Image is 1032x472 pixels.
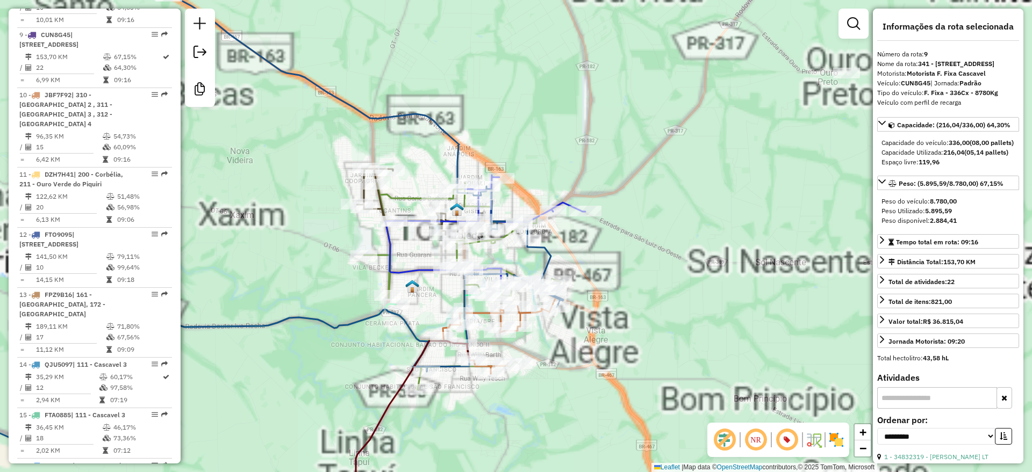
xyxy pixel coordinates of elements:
td: = [19,395,25,405]
img: 703 UDC Light Toledo [450,202,464,216]
i: % de utilização da cubagem [106,264,114,271]
em: Rota exportada [161,171,168,177]
i: % de utilização do peso [106,193,114,200]
i: Tempo total em rota [99,397,105,403]
span: DZH7H41 [45,170,74,178]
a: 1 - 34832319 - [PERSON_NAME] LT [884,453,988,461]
a: Peso: (5.895,59/8.780,00) 67,15% [877,176,1019,190]
div: Número da rota: [877,49,1019,59]
td: 67,56% [117,332,168,343]
td: 09:16 [113,154,167,165]
i: % de utilização da cubagem [106,204,114,210]
i: Tempo total em rota [103,77,109,83]
i: % de utilização do peso [99,374,107,380]
div: Atividade não roteirizada - L M SEWALD LANCHONET [458,222,485,233]
a: Zoom out [855,440,871,456]
span: Peso do veículo: [881,197,957,205]
button: Ordem crescente [995,428,1012,445]
i: Total de Atividades [25,435,32,441]
div: Capacidade: (216,04/336,00) 64,30% [877,134,1019,171]
div: Atividade não roteirizada - BEER POINT [533,284,560,295]
a: OpenStreetMap [717,463,763,471]
i: Total de Atividades [25,264,32,271]
span: | Jornada: [930,79,981,87]
strong: CUN8G45 [901,79,930,87]
td: 97,58% [110,382,162,393]
div: Nome da rota: [877,59,1019,69]
span: | [STREET_ADDRESS] [19,31,78,48]
div: Espaço livre: [881,157,1015,167]
td: = [19,214,25,225]
td: = [19,14,25,25]
div: Tipo do veículo: [877,88,1019,98]
i: Total de Atividades [25,64,32,71]
span: Ocultar NR [743,427,769,453]
a: Jornada Motorista: 09:20 [877,333,1019,348]
td: / [19,332,25,343]
div: Map data © contributors,© 2025 TomTom, Microsoft [651,463,877,472]
em: Rota exportada [161,462,168,468]
i: Distância Total [25,323,32,330]
span: Exibir deslocamento [712,427,737,453]
td: 2,02 KM [35,445,102,456]
span: 13 - [19,291,105,318]
span: FTO9095 [45,230,72,238]
td: 18 [35,433,102,444]
strong: 9 [924,50,928,58]
div: Motorista: [877,69,1019,78]
em: Opções [152,462,158,468]
span: Tempo total em rota: 09:16 [896,238,978,246]
td: 96,35 KM [35,131,102,142]
span: 9 - [19,31,78,48]
td: 10 [35,262,106,273]
td: 56,98% [117,202,168,213]
td: 36,45 KM [35,422,102,433]
td: 141,50 KM [35,251,106,262]
td: 99,64% [117,262,168,273]
a: Valor total:R$ 36.815,04 [877,314,1019,328]
td: / [19,433,25,444]
span: 11 - [19,170,123,188]
label: Ordenar por: [877,413,1019,426]
h4: Informações da rota selecionada [877,21,1019,32]
span: FTA0885 [45,411,71,419]
td: 79,11% [117,251,168,262]
em: Opções [152,361,158,367]
div: Capacidade do veículo: [881,138,1015,148]
em: Opções [152,231,158,237]
i: % de utilização da cubagem [103,435,111,441]
a: Criar modelo [189,78,211,103]
div: Peso disponível: [881,216,1015,226]
td: 60,17% [110,372,162,382]
img: 703 UDC Light Toledo [405,279,419,293]
a: Distância Total:153,70 KM [877,254,1019,268]
strong: 336,00 [949,139,970,147]
div: Peso: (5.895,59/8.780,00) 67,15% [877,192,1019,230]
i: Tempo total em rota [103,447,108,454]
i: % de utilização do peso [103,54,111,60]
td: / [19,262,25,273]
td: 20 [35,202,106,213]
td: = [19,344,25,355]
td: 35,29 KM [35,372,99,382]
td: = [19,75,25,85]
td: 2,94 KM [35,395,99,405]
em: Rota exportada [161,91,168,98]
td: 07:19 [110,395,162,405]
span: 12 - [19,230,78,248]
a: Zoom in [855,424,871,440]
h4: Atividades [877,373,1019,383]
td: 22 [35,62,103,73]
span: JBF7F92 [45,91,71,99]
td: 09:16 [113,75,162,85]
em: Opções [152,171,158,177]
strong: 119,96 [919,158,940,166]
a: Leaflet [654,463,680,471]
i: Total de Atividades [25,384,32,391]
i: Tempo total em rota [103,156,108,163]
div: Capacidade Utilizada: [881,148,1015,157]
a: Exibir filtros [843,13,864,34]
i: Distância Total [25,374,32,380]
strong: (08,00 pallets) [970,139,1014,147]
a: Exportar sessão [189,41,211,66]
